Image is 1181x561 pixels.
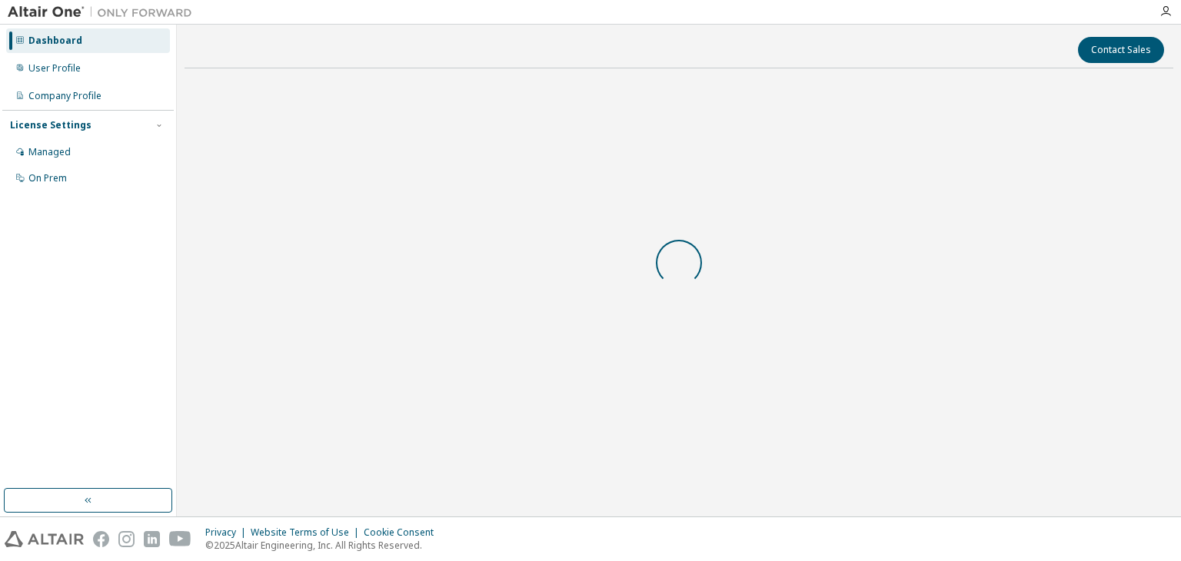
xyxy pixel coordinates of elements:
[144,531,160,547] img: linkedin.svg
[10,119,91,131] div: License Settings
[205,539,443,552] p: © 2025 Altair Engineering, Inc. All Rights Reserved.
[28,90,101,102] div: Company Profile
[5,531,84,547] img: altair_logo.svg
[28,172,67,184] div: On Prem
[118,531,135,547] img: instagram.svg
[251,526,364,539] div: Website Terms of Use
[8,5,200,20] img: Altair One
[364,526,443,539] div: Cookie Consent
[93,531,109,547] img: facebook.svg
[1078,37,1164,63] button: Contact Sales
[28,35,82,47] div: Dashboard
[169,531,191,547] img: youtube.svg
[28,62,81,75] div: User Profile
[205,526,251,539] div: Privacy
[28,146,71,158] div: Managed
